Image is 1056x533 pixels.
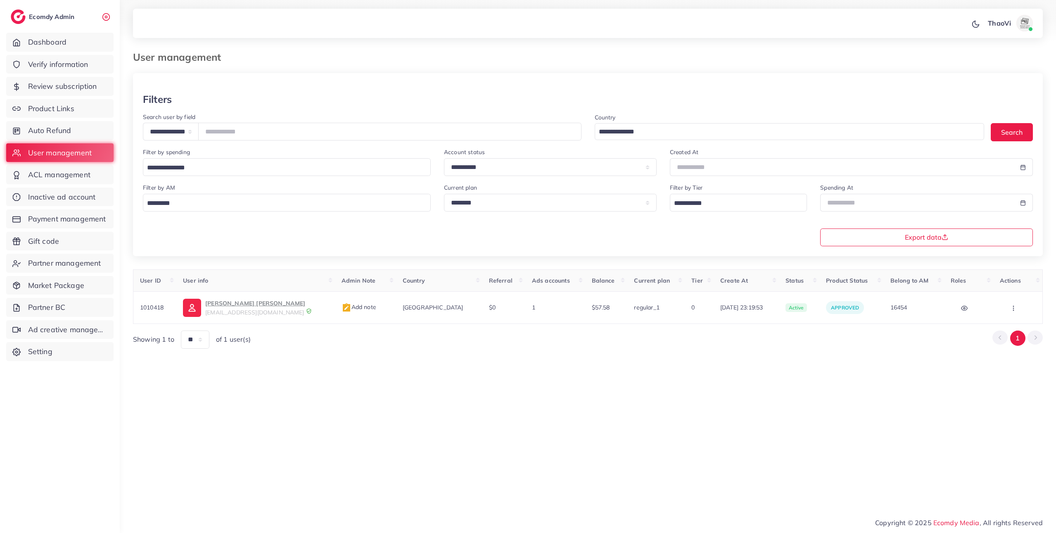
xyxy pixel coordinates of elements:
span: Gift code [28,236,59,247]
span: regular_1 [634,304,659,311]
a: [PERSON_NAME] [PERSON_NAME][EMAIL_ADDRESS][DOMAIN_NAME] [183,298,328,316]
span: Status [785,277,804,284]
span: , All rights Reserved [980,518,1043,528]
span: ACL management [28,169,90,180]
span: Roles [951,277,966,284]
button: Go to page 1 [1010,331,1025,346]
span: Payment management [28,214,106,224]
input: Search for option [671,197,797,210]
a: Partner management [6,254,114,273]
label: Filter by spending [143,148,190,156]
span: $0 [489,304,496,311]
label: Account status [444,148,485,156]
a: Ad creative management [6,320,114,339]
span: $57.58 [592,304,610,311]
span: Market Package [28,280,84,291]
span: Copyright © 2025 [875,518,1043,528]
img: avatar [1016,15,1033,31]
div: Search for option [670,194,807,212]
span: Export data [905,234,948,240]
a: Verify information [6,55,114,74]
a: Ecomdy Media [933,519,980,527]
img: logo [11,10,26,24]
a: Review subscription [6,77,114,96]
span: User info [183,277,208,284]
div: Search for option [143,158,431,176]
input: Search for option [596,126,974,138]
span: Add note [342,303,376,311]
span: Country [403,277,425,284]
a: Partner BC [6,298,114,317]
span: 0 [691,304,695,311]
p: ThaoVi [988,18,1011,28]
span: Inactive ad account [28,192,96,202]
img: 9CAL8B2pu8EFxCJHYAAAAldEVYdGRhdGU6Y3JlYXRlADIwMjItMTItMDlUMDQ6NTg6MzkrMDA6MDBXSlgLAAAAJXRFWHRkYXR... [306,308,312,314]
input: Search for option [144,162,420,174]
span: Belong to AM [890,277,929,284]
span: Current plan [634,277,670,284]
a: Setting [6,342,114,361]
label: Filter by Tier [670,183,702,192]
span: approved [831,305,859,311]
label: Created At [670,148,699,156]
span: Ad creative management [28,324,107,335]
span: Setting [28,346,52,357]
button: Export data [820,228,1033,246]
label: Country [595,113,616,121]
a: ThaoViavatar [983,15,1036,31]
label: Filter by AM [143,183,175,192]
a: Payment management [6,209,114,228]
span: Product Status [826,277,868,284]
a: Gift code [6,232,114,251]
span: Verify information [28,59,88,70]
span: Tier [691,277,703,284]
h3: User management [133,51,228,63]
label: Search user by field [143,113,195,121]
label: Current plan [444,183,477,192]
span: [DATE] 23:19:53 [720,303,772,312]
span: Actions [1000,277,1021,284]
a: Dashboard [6,33,114,52]
img: admin_note.cdd0b510.svg [342,303,351,313]
span: active [785,303,807,312]
h3: Filters [143,93,172,105]
input: Search for option [144,197,420,210]
span: Balance [592,277,615,284]
span: User management [28,148,92,158]
label: Spending At [820,183,853,192]
span: [GEOGRAPHIC_DATA] [403,304,463,311]
span: Showing 1 to [133,335,174,344]
span: 1 [532,304,535,311]
a: ACL management [6,165,114,184]
span: Admin Note [342,277,376,284]
a: Auto Refund [6,121,114,140]
span: Ads accounts [532,277,570,284]
span: 1010418 [140,304,164,311]
button: Search [991,123,1033,141]
a: logoEcomdy Admin [11,10,76,24]
span: of 1 user(s) [216,335,251,344]
img: ic-user-info.36bf1079.svg [183,299,201,317]
a: Market Package [6,276,114,295]
div: Search for option [595,123,985,140]
span: Dashboard [28,37,66,48]
span: User ID [140,277,161,284]
ul: Pagination [992,331,1043,346]
span: [EMAIL_ADDRESS][DOMAIN_NAME] [205,309,304,316]
span: Product Links [28,103,74,114]
p: [PERSON_NAME] [PERSON_NAME] [205,298,305,308]
span: Referral [489,277,513,284]
span: Review subscription [28,81,97,92]
a: Product Links [6,99,114,118]
span: Create At [720,277,748,284]
a: User management [6,143,114,162]
span: 16454 [890,304,907,311]
h2: Ecomdy Admin [29,13,76,21]
div: Search for option [143,194,431,212]
span: Partner BC [28,302,66,313]
span: Partner management [28,258,101,269]
a: Inactive ad account [6,188,114,207]
span: Auto Refund [28,125,71,136]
